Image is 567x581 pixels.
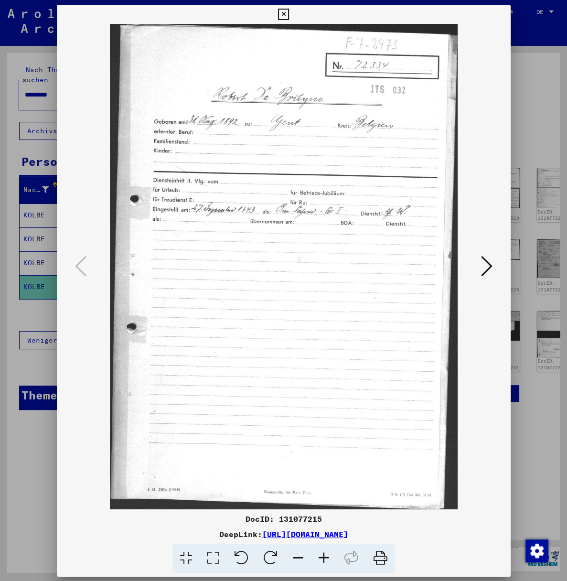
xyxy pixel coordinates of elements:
div: Zustimmung ändern [525,539,548,562]
img: Zustimmung ändern [525,539,548,562]
img: 001.jpg [89,24,478,509]
a: [URL][DOMAIN_NAME] [262,529,348,539]
div: DocID: 131077215 [57,513,511,525]
div: DeepLink: [57,528,511,540]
